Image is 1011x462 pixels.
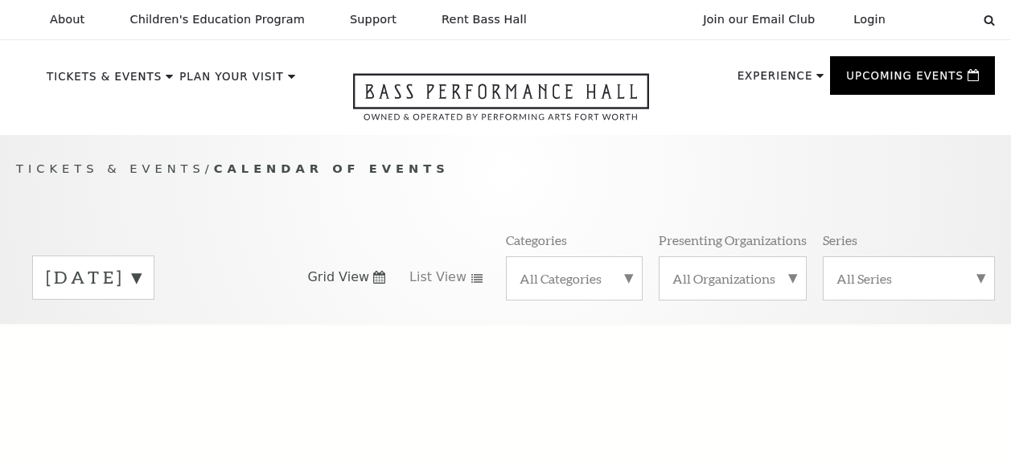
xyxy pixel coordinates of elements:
span: List View [409,268,466,286]
span: Tickets & Events [16,161,205,175]
span: Grid View [307,268,369,286]
p: Experience [738,71,813,90]
p: Series [823,231,857,248]
label: [DATE] [46,265,141,290]
p: Categories [506,231,567,248]
p: Plan Your Visit [179,72,284,91]
select: Select: [911,12,968,27]
p: Upcoming Events [846,71,964,90]
label: All Categories [520,270,630,287]
p: Presenting Organizations [659,231,807,248]
p: About [50,13,84,27]
p: Tickets & Events [47,72,162,91]
p: / [16,159,995,179]
p: Support [350,13,397,27]
span: Calendar of Events [214,161,450,175]
label: All Series [836,270,981,287]
label: All Organizations [672,270,793,287]
p: Children's Education Program [129,13,305,27]
p: Rent Bass Hall [442,13,527,27]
